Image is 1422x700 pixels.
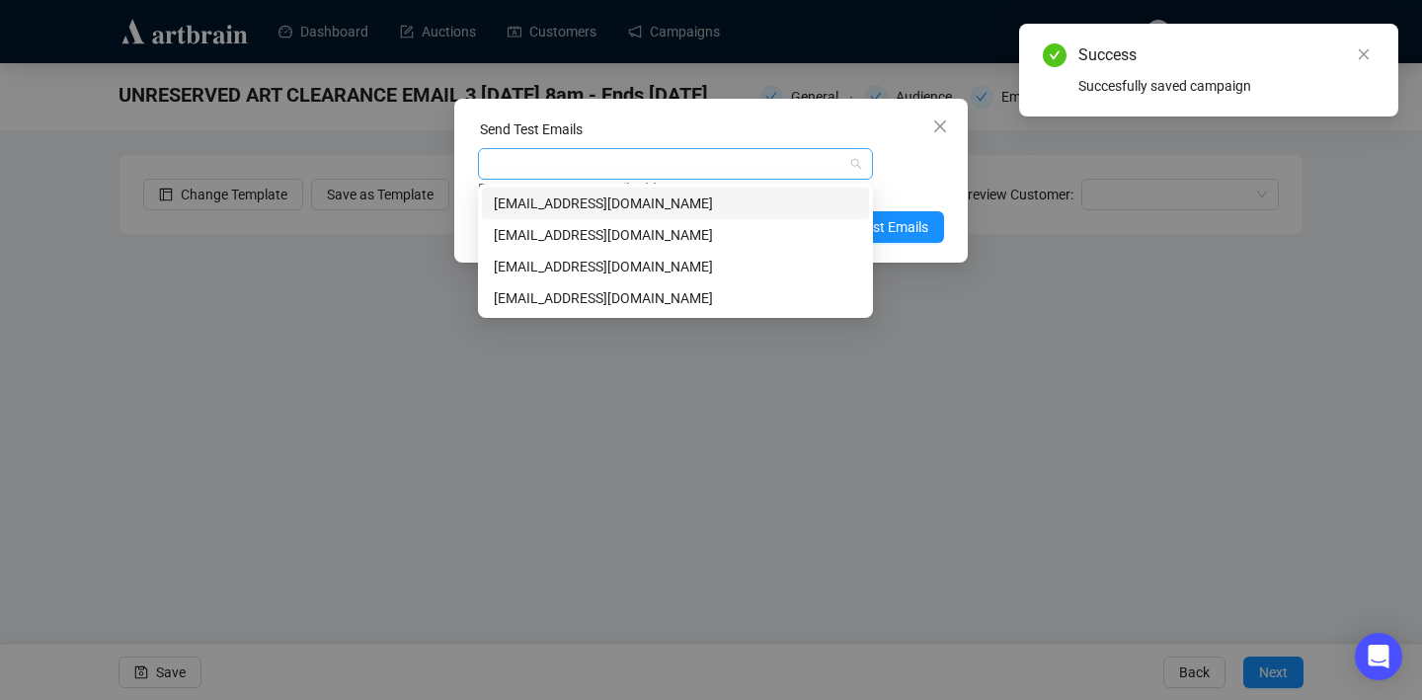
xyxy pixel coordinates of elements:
[494,287,857,309] div: [EMAIL_ADDRESS][DOMAIN_NAME]
[826,216,928,238] span: Send Test Emails
[1078,43,1375,67] div: Success
[480,121,583,137] label: Send Test Emails
[1078,75,1375,97] div: Succesfully saved campaign
[482,219,869,251] div: art@ozbid.com.au
[1355,633,1402,680] div: Open Intercom Messenger
[924,111,956,142] button: Close
[494,193,857,214] div: [EMAIL_ADDRESS][DOMAIN_NAME]
[482,282,869,314] div: reannonnavaratnam@gmail.com
[494,224,857,246] div: [EMAIL_ADDRESS][DOMAIN_NAME]
[482,251,869,282] div: info@ozbid.com.au
[932,118,948,134] span: close
[1043,43,1066,67] span: check-circle
[1353,43,1375,65] a: Close
[482,188,869,219] div: adar.g@artbrain.co
[494,256,857,277] div: [EMAIL_ADDRESS][DOMAIN_NAME]
[1357,47,1371,61] span: close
